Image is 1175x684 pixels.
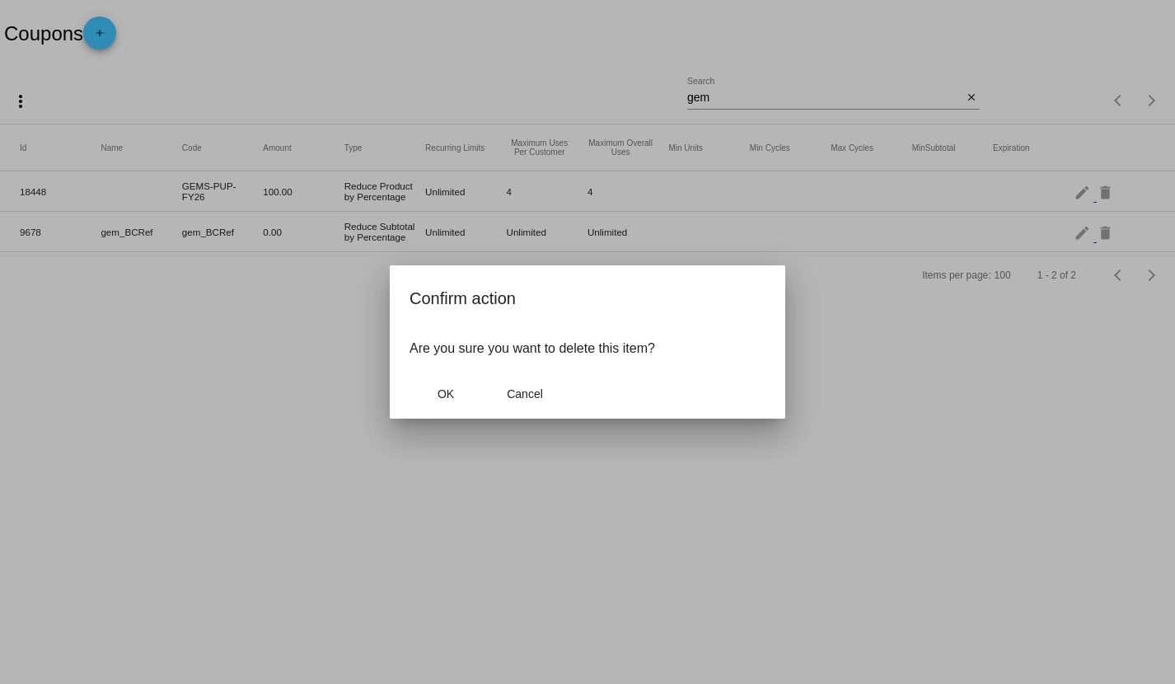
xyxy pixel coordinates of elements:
[438,387,454,401] span: OK
[489,379,561,409] button: Close dialog
[410,341,765,356] p: Are you sure you want to delete this item?
[507,387,543,401] span: Cancel
[410,379,482,409] button: Close dialog
[410,285,765,312] h2: Confirm action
